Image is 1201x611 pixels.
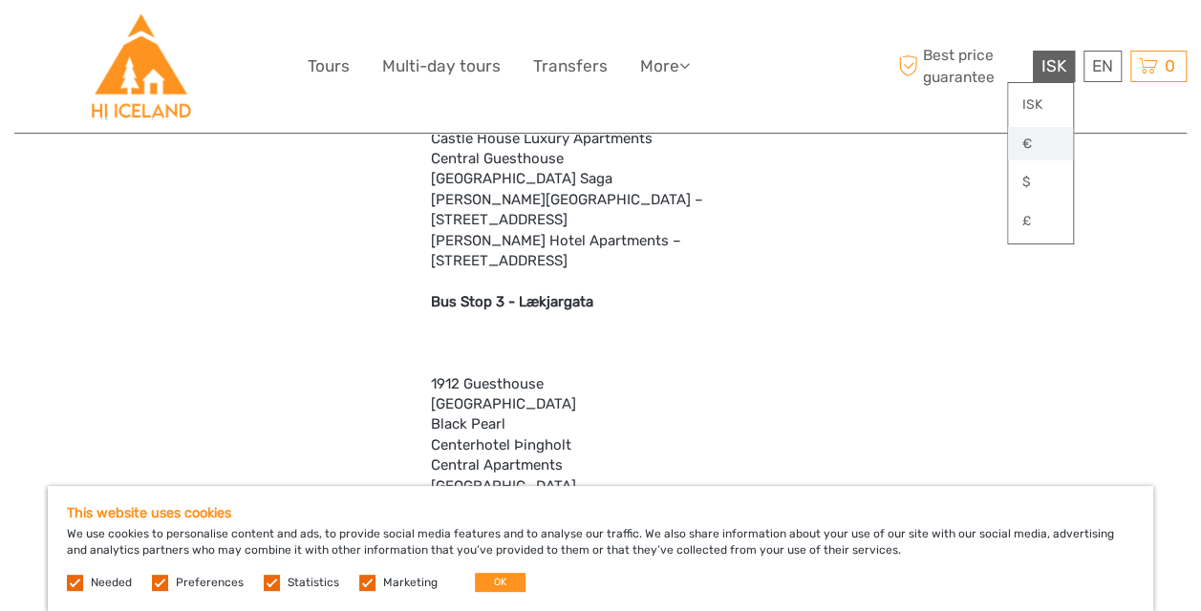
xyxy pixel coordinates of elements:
label: Marketing [383,575,438,591]
label: Preferences [176,575,244,591]
span: 0 [1162,56,1178,75]
label: Statistics [288,575,339,591]
a: Multi-day tours [382,53,501,80]
button: Open LiveChat chat widget [220,30,243,53]
a: ISK [1008,88,1073,122]
img: Hostelling International [89,14,193,118]
div: EN [1083,51,1122,82]
b: Bus Stop 3 - Lækjargata [431,293,593,310]
button: OK [475,573,525,592]
a: $ [1008,165,1073,200]
h5: This website uses cookies [67,505,1134,521]
a: Tours [308,53,350,80]
span: Best price guarantee [893,45,1028,87]
a: £ [1008,204,1073,239]
p: We're away right now. Please check back later! [27,33,216,49]
div: We use cookies to personalise content and ads, to provide social media features and to analyse ou... [48,486,1153,611]
label: Needed [91,575,132,591]
a: More [640,53,690,80]
a: Transfers [533,53,608,80]
span: ISK [1041,56,1066,75]
a: € [1008,127,1073,161]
